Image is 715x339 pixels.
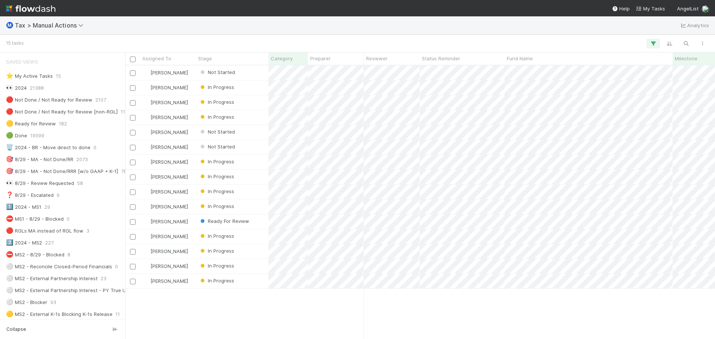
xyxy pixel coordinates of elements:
[143,158,188,166] div: [PERSON_NAME]
[199,203,234,209] span: In Progress
[199,188,234,195] div: In Progress
[702,5,709,13] img: avatar_c8e523dd-415a-4cf0-87a3-4b787501e7b6.png
[130,70,136,76] input: Toggle Row Selected
[143,248,149,254] img: avatar_c8e523dd-415a-4cf0-87a3-4b787501e7b6.png
[366,55,388,62] span: Reviewer
[143,188,188,195] div: [PERSON_NAME]
[150,159,188,165] span: [PERSON_NAME]
[93,143,96,152] span: 0
[143,277,188,285] div: [PERSON_NAME]
[143,189,149,195] img: avatar_c8e523dd-415a-4cf0-87a3-4b787501e7b6.png
[130,100,136,106] input: Toggle Row Selected
[143,218,188,225] div: [PERSON_NAME]
[30,83,44,93] span: 21388
[15,22,87,29] span: Tax > Manual Actions
[143,84,149,90] img: avatar_c8e523dd-415a-4cf0-87a3-4b787501e7b6.png
[95,95,106,105] span: 2107
[6,131,27,140] div: Done
[143,233,149,239] img: avatar_c8e523dd-415a-4cf0-87a3-4b787501e7b6.png
[150,84,188,90] span: [PERSON_NAME]
[6,298,47,307] div: MS2 - Blocker
[6,311,13,317] span: 🟡
[612,5,630,12] div: Help
[143,84,188,91] div: [PERSON_NAME]
[199,232,234,240] div: In Progress
[30,131,44,140] span: 19099
[199,263,234,269] span: In Progress
[44,202,50,212] span: 29
[677,6,699,12] span: AngelList
[199,69,235,75] span: Not Started
[143,69,188,76] div: [PERSON_NAME]
[199,188,234,194] span: In Progress
[130,175,136,180] input: Toggle Row Selected
[143,278,149,284] img: avatar_c8e523dd-415a-4cf0-87a3-4b787501e7b6.png
[130,85,136,91] input: Toggle Row Selected
[6,119,56,128] div: Ready for Review
[6,155,73,164] div: 8/29 - MA - Not Done/RR
[130,57,136,62] input: Toggle All Rows Selected
[199,83,234,91] div: In Progress
[150,233,188,239] span: [PERSON_NAME]
[150,218,188,224] span: [PERSON_NAME]
[6,239,13,246] span: 2️⃣
[115,310,120,319] span: 11
[130,279,136,284] input: Toggle Row Selected
[199,173,234,179] span: In Progress
[150,174,188,180] span: [PERSON_NAME]
[6,73,13,79] span: ⭐
[143,144,149,150] img: avatar_c8e523dd-415a-4cf0-87a3-4b787501e7b6.png
[143,263,149,269] img: avatar_c8e523dd-415a-4cf0-87a3-4b787501e7b6.png
[143,128,188,136] div: [PERSON_NAME]
[6,238,42,247] div: 2024 - MS2
[76,155,88,164] span: 2073
[271,55,293,62] span: Category
[198,55,212,62] span: Stage
[150,114,188,120] span: [PERSON_NAME]
[6,40,24,47] small: 15 tasks
[636,6,665,12] span: My Tasks
[199,217,249,225] div: Ready For Review
[6,96,13,103] span: 🔴
[143,99,188,106] div: [PERSON_NAME]
[6,120,13,127] span: 🟡
[6,263,13,269] span: ⚪
[6,310,112,319] div: MS2 - External K-1s Blocking K-1s Release
[6,250,64,259] div: MS2 - 8/29 - Blocked
[6,83,27,93] div: 2024
[675,55,697,62] span: Milestone
[130,115,136,121] input: Toggle Row Selected
[6,214,64,224] div: MS1 - 8/29 - Blocked
[680,21,709,30] a: Analytics
[199,248,234,254] span: In Progress
[6,226,83,236] div: RGLs MA instead of RGL flow
[143,203,188,210] div: [PERSON_NAME]
[199,84,234,90] span: In Progress
[199,99,234,105] span: In Progress
[143,143,188,151] div: [PERSON_NAME]
[67,214,70,224] span: 0
[6,156,13,162] span: 🎯
[143,262,188,270] div: [PERSON_NAME]
[143,70,149,76] img: avatar_c8e523dd-415a-4cf0-87a3-4b787501e7b6.png
[143,114,149,120] img: avatar_c8e523dd-415a-4cf0-87a3-4b787501e7b6.png
[636,5,665,12] a: My Tasks
[199,159,234,164] span: In Progress
[143,233,188,240] div: [PERSON_NAME]
[6,179,74,188] div: 8/29 - Review Requested
[6,22,13,28] span: Ⓜ️
[6,108,13,115] span: 🔴
[150,144,188,150] span: [PERSON_NAME]
[77,179,83,188] span: 58
[199,129,235,135] span: Not Started
[199,202,234,210] div: In Progress
[507,55,533,62] span: Fund Name
[130,234,136,240] input: Toggle Row Selected
[150,70,188,76] span: [PERSON_NAME]
[6,71,53,81] div: My Active Tasks
[6,191,54,200] div: 8/29 - Escalated
[6,192,13,198] span: ❓
[6,274,98,283] div: MS2 - External Partnership Interest
[150,99,188,105] span: [PERSON_NAME]
[130,189,136,195] input: Toggle Row Selected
